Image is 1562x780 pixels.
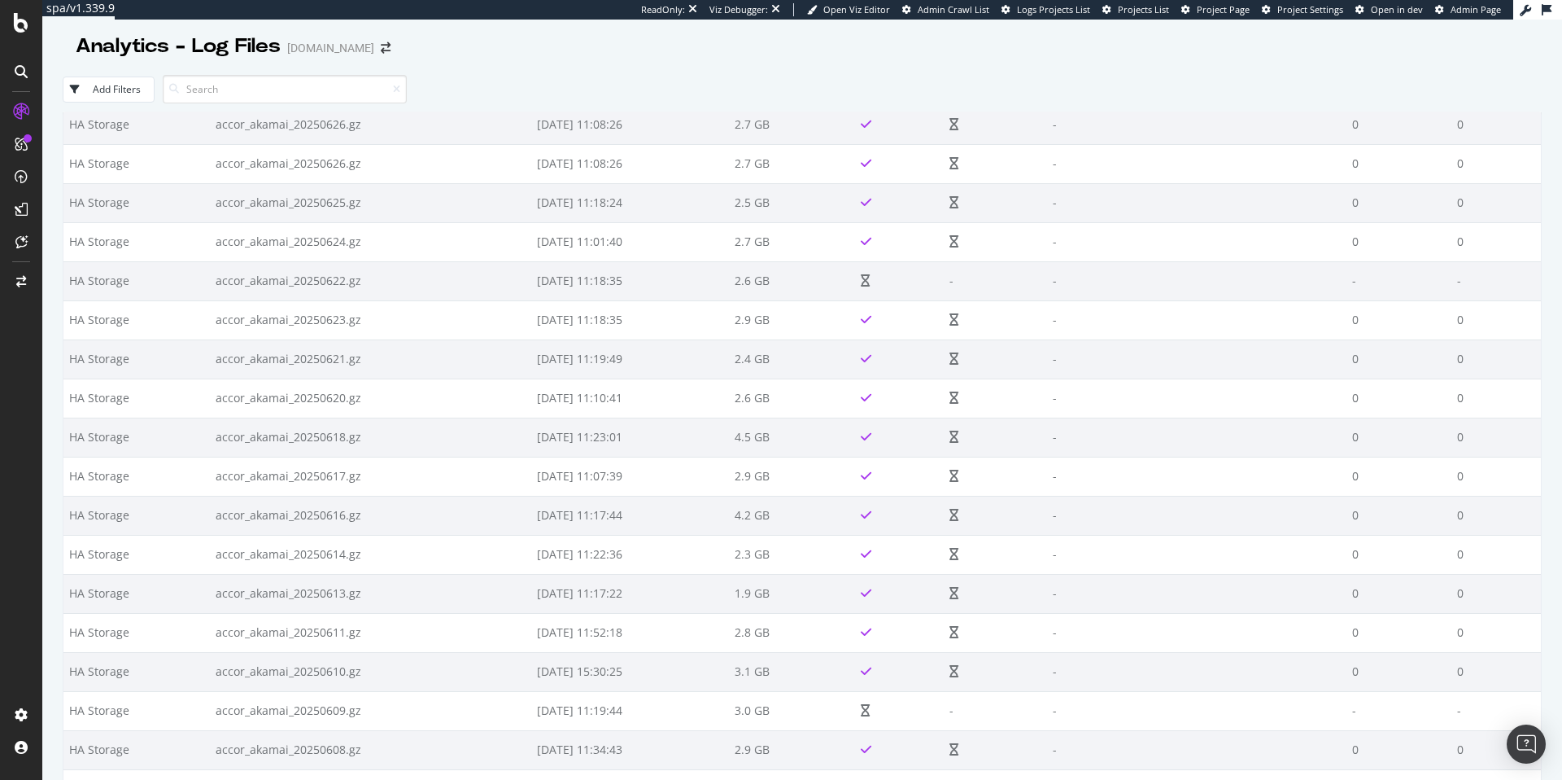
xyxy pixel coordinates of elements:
td: [DATE] 11:23:01 [531,418,729,457]
td: - [1047,457,1346,496]
td: - [1047,340,1346,379]
td: accor_akamai_20250613.gz [210,574,531,613]
td: 1.9 GB [729,574,855,613]
td: 4.2 GB [729,496,855,535]
td: 2.9 GB [729,730,855,769]
td: HA Storage [63,144,210,183]
td: HA Storage [63,105,210,144]
td: [DATE] 11:22:36 [531,535,729,574]
td: accor_akamai_20250622.gz [210,261,531,300]
a: Project Page [1181,3,1250,16]
td: 0 [1346,300,1451,340]
td: 2.7 GB [729,222,855,261]
a: Open in dev [1355,3,1423,16]
td: 0 [1451,574,1542,613]
td: 0 [1451,535,1542,574]
td: [DATE] 11:10:41 [531,379,729,418]
td: 0 [1451,183,1542,222]
td: 0 [1451,418,1542,457]
td: accor_akamai_20250624.gz [210,222,531,261]
td: - [1047,183,1346,222]
td: HA Storage [63,340,210,379]
div: Analytics - Log Files [76,33,281,60]
td: 0 [1346,652,1451,691]
td: HA Storage [63,261,210,300]
td: accor_akamai_20250618.gz [210,418,531,457]
td: 0 [1346,183,1451,222]
td: accor_akamai_20250617.gz [210,457,531,496]
td: 0 [1346,340,1451,379]
td: [DATE] 11:07:39 [531,457,729,496]
span: Open Viz Editor [823,3,890,15]
td: 0 [1451,222,1542,261]
td: accor_akamai_20250608.gz [210,730,531,769]
td: [DATE] 11:19:44 [531,691,729,730]
td: - [1047,613,1346,652]
td: HA Storage [63,691,210,730]
td: 2.7 GB [729,105,855,144]
div: ReadOnly: [641,3,685,16]
td: - [1047,652,1346,691]
td: [DATE] 11:18:24 [531,183,729,222]
td: [DATE] 11:17:44 [531,496,729,535]
span: Admin Page [1451,3,1501,15]
td: 2.4 GB [729,340,855,379]
td: HA Storage [63,613,210,652]
td: HA Storage [63,222,210,261]
td: 0 [1346,379,1451,418]
td: 0 [1346,105,1451,144]
div: Add Filters [93,82,141,96]
td: - [1047,418,1346,457]
button: Add Filters [63,77,155,103]
td: - [1047,379,1346,418]
td: - [1047,730,1346,769]
td: HA Storage [63,652,210,691]
td: 2.8 GB [729,613,855,652]
td: - [1047,261,1346,300]
td: 3.0 GB [729,691,855,730]
td: [DATE] 11:52:18 [531,613,729,652]
td: 0 [1451,379,1542,418]
td: - [1047,535,1346,574]
a: Admin Page [1435,3,1501,16]
td: 2.9 GB [729,300,855,340]
a: Logs Projects List [1001,3,1090,16]
div: Viz Debugger: [709,3,768,16]
div: arrow-right-arrow-left [381,42,390,54]
a: Project Settings [1262,3,1343,16]
td: 0 [1451,340,1542,379]
td: accor_akamai_20250614.gz [210,535,531,574]
td: 0 [1346,574,1451,613]
td: - [944,261,1047,300]
td: [DATE] 11:19:49 [531,340,729,379]
td: - [1346,261,1451,300]
td: 2.6 GB [729,379,855,418]
td: 0 [1451,496,1542,535]
td: HA Storage [63,379,210,418]
td: 0 [1346,496,1451,535]
a: Projects List [1102,3,1169,16]
td: 0 [1346,535,1451,574]
a: Open Viz Editor [807,3,890,16]
td: accor_akamai_20250623.gz [210,300,531,340]
td: HA Storage [63,496,210,535]
td: 3.1 GB [729,652,855,691]
td: 0 [1451,652,1542,691]
span: Project Settings [1277,3,1343,15]
td: HA Storage [63,457,210,496]
td: HA Storage [63,535,210,574]
input: Search [163,75,407,103]
td: 0 [1346,418,1451,457]
td: accor_akamai_20250626.gz [210,105,531,144]
td: [DATE] 11:08:26 [531,105,729,144]
div: Open Intercom Messenger [1507,725,1546,764]
td: HA Storage [63,300,210,340]
a: Admin Crawl List [902,3,989,16]
div: [DOMAIN_NAME] [287,40,374,56]
td: 4.5 GB [729,418,855,457]
td: - [944,691,1047,730]
td: accor_akamai_20250620.gz [210,379,531,418]
td: 0 [1346,144,1451,183]
td: HA Storage [63,574,210,613]
td: 0 [1346,613,1451,652]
